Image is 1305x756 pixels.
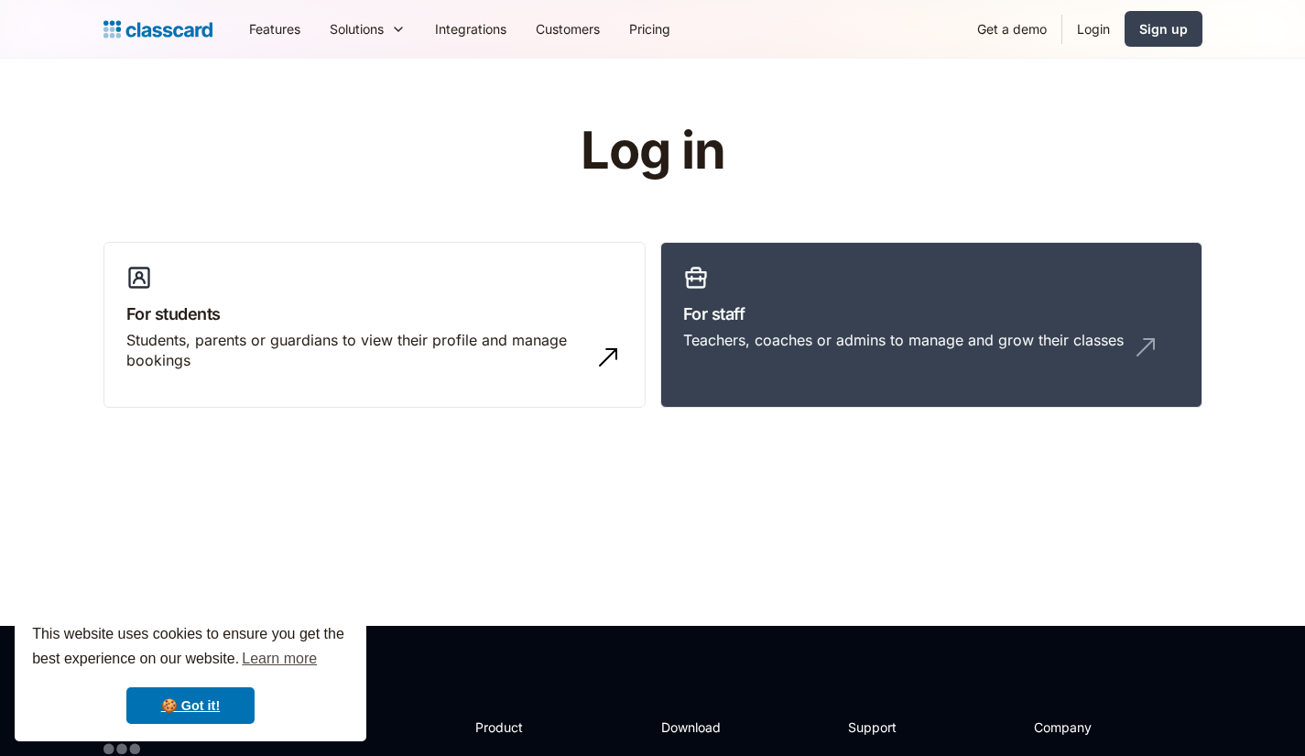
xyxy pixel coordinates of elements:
[1034,718,1156,737] h2: Company
[521,8,614,49] a: Customers
[614,8,685,49] a: Pricing
[315,8,420,49] div: Solutions
[330,19,384,38] div: Solutions
[126,687,255,724] a: dismiss cookie message
[126,301,623,326] h3: For students
[126,330,586,371] div: Students, parents or guardians to view their profile and manage bookings
[661,718,736,737] h2: Download
[1062,8,1125,49] a: Login
[1139,19,1188,38] div: Sign up
[475,718,573,737] h2: Product
[15,606,366,741] div: cookieconsent
[362,123,943,180] h1: Log in
[848,718,922,737] h2: Support
[962,8,1061,49] a: Get a demo
[1125,11,1202,47] a: Sign up
[103,242,646,409] a: For studentsStudents, parents or guardians to view their profile and manage bookings
[683,301,1180,326] h3: For staff
[420,8,521,49] a: Integrations
[32,623,349,673] span: This website uses cookies to ensure you get the best experience on our website.
[239,645,320,673] a: learn more about cookies
[660,242,1202,409] a: For staffTeachers, coaches or admins to manage and grow their classes
[683,330,1124,350] div: Teachers, coaches or admins to manage and grow their classes
[234,8,315,49] a: Features
[103,16,212,42] a: home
